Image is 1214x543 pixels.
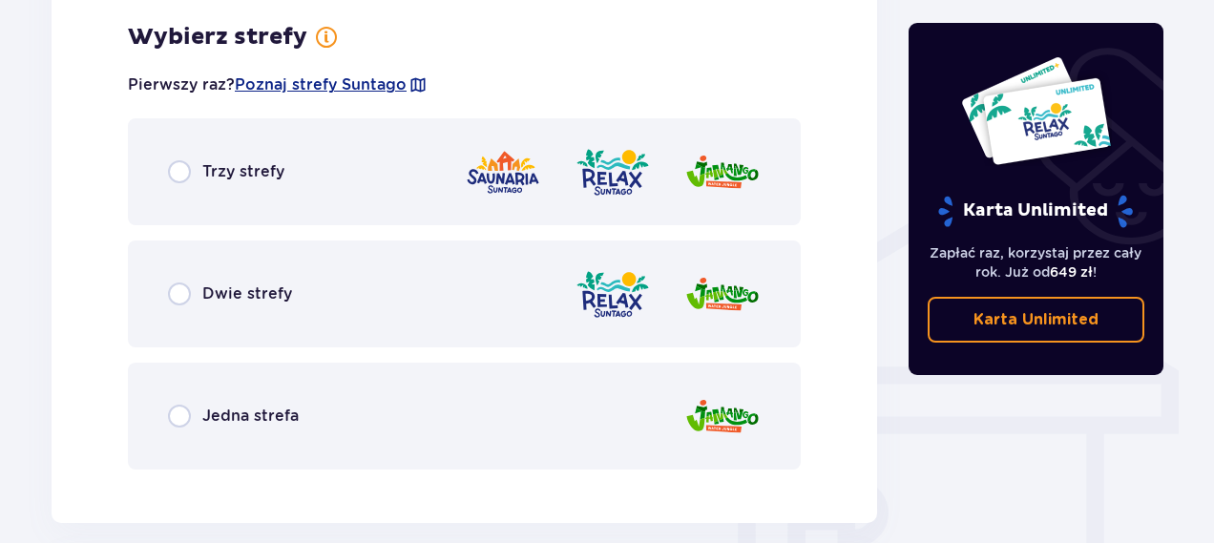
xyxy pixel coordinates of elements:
span: Jedna strefa [202,406,299,427]
p: Zapłać raz, korzystaj przez cały rok. Już od ! [928,243,1145,282]
img: Jamango [684,267,761,322]
h3: Wybierz strefy [128,23,307,52]
span: Dwie strefy [202,283,292,304]
span: Trzy strefy [202,161,284,182]
p: Karta Unlimited [973,309,1099,330]
img: Relax [575,267,651,322]
img: Jamango [684,145,761,199]
a: Poznaj strefy Suntago [235,74,407,95]
img: Dwie karty całoroczne do Suntago z napisem 'UNLIMITED RELAX', na białym tle z tropikalnymi liśćmi... [960,55,1112,166]
img: Jamango [684,389,761,444]
img: Saunaria [465,145,541,199]
a: Karta Unlimited [928,297,1145,343]
img: Relax [575,145,651,199]
span: 649 zł [1050,264,1093,280]
p: Pierwszy raz? [128,74,428,95]
p: Karta Unlimited [936,195,1135,228]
